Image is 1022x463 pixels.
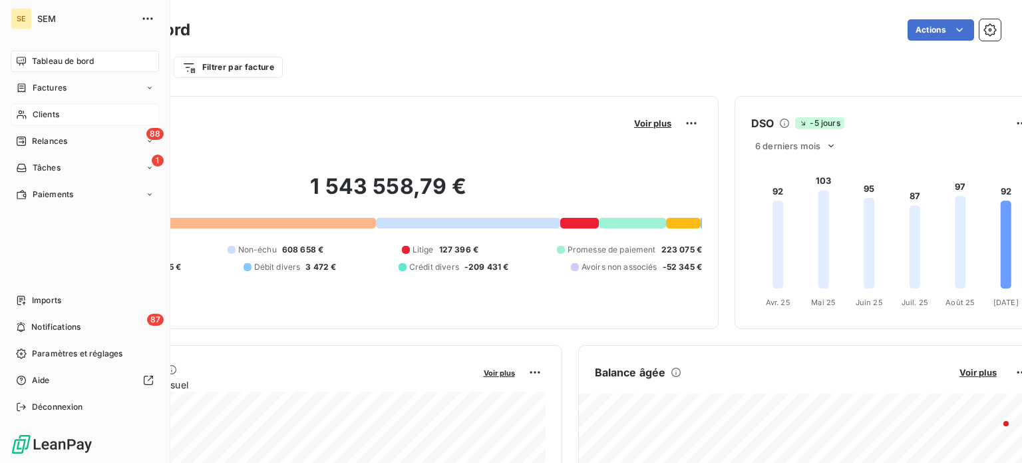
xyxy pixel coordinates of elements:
[464,261,509,273] span: -209 431 €
[582,261,657,273] span: Avoirs non associés
[11,434,93,455] img: Logo LeanPay
[33,82,67,94] span: Factures
[152,155,164,167] span: 1
[33,162,61,174] span: Tâches
[568,244,656,256] span: Promesse de paiement
[795,117,844,129] span: -5 jours
[634,118,671,129] span: Voir plus
[31,321,81,333] span: Notifications
[945,298,975,307] tspan: Août 25
[959,367,997,378] span: Voir plus
[32,135,67,147] span: Relances
[32,294,61,306] span: Imports
[902,298,928,307] tspan: Juil. 25
[663,261,702,273] span: -52 345 €
[993,298,1019,307] tspan: [DATE]
[977,418,1009,450] iframe: Intercom live chat
[751,115,774,131] h6: DSO
[439,244,478,256] span: 127 396 €
[32,55,94,67] span: Tableau de bord
[32,374,50,386] span: Aide
[282,244,323,256] span: 608 658 €
[32,348,122,360] span: Paramètres et réglages
[75,378,474,392] span: Chiffre d'affaires mensuel
[811,298,836,307] tspan: Mai 25
[480,366,519,378] button: Voir plus
[856,298,883,307] tspan: Juin 25
[174,57,283,78] button: Filtrer par facture
[305,261,336,273] span: 3 472 €
[147,314,164,326] span: 87
[75,173,702,213] h2: 1 543 558,79 €
[37,13,133,24] span: SEM
[33,109,59,121] span: Clients
[238,244,277,256] span: Non-échu
[146,128,164,140] span: 88
[33,189,73,201] span: Paiements
[955,366,1001,378] button: Voir plus
[766,298,790,307] tspan: Avr. 25
[254,261,301,273] span: Débit divers
[661,244,702,256] span: 223 075 €
[595,364,666,380] h6: Balance âgée
[630,117,675,129] button: Voir plus
[32,401,83,413] span: Déconnexion
[409,261,459,273] span: Crédit divers
[413,244,434,256] span: Litige
[908,19,974,41] button: Actions
[11,370,159,391] a: Aide
[755,141,820,151] span: 6 derniers mois
[11,8,32,29] div: SE
[484,368,515,378] span: Voir plus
